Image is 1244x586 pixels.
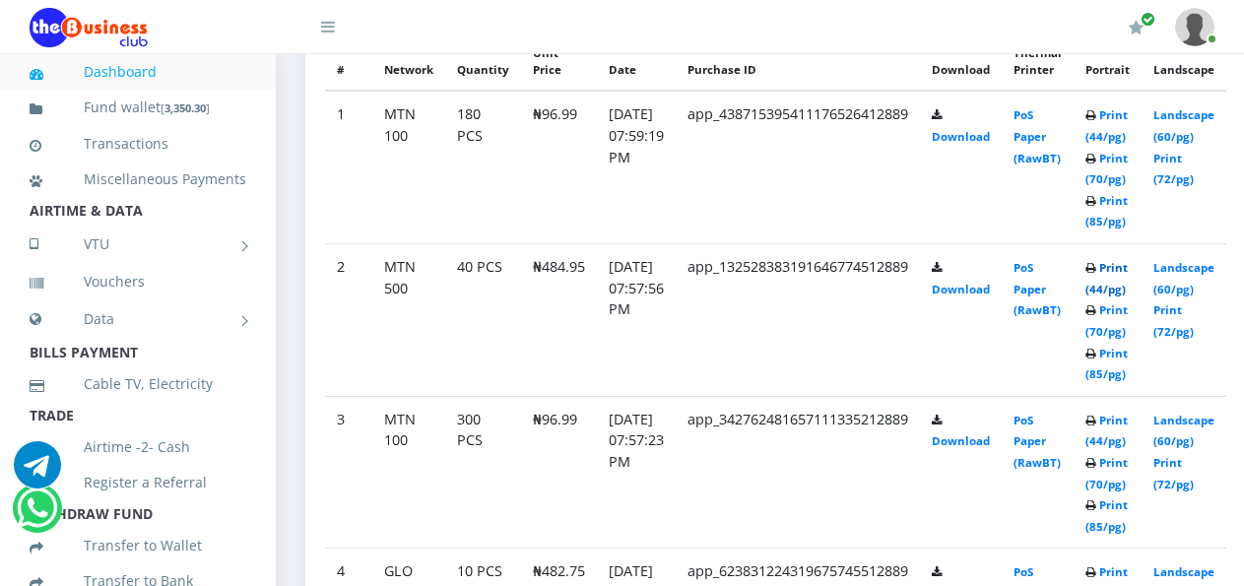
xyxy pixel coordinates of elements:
[30,8,148,47] img: Logo
[1074,32,1142,91] th: Portrait
[1085,346,1128,382] a: Print (85/pg)
[932,282,990,296] a: Download
[30,259,246,304] a: Vouchers
[676,396,920,549] td: app_342762481657111335212889
[1014,413,1061,470] a: PoS Paper (RawBT)
[30,361,246,407] a: Cable TV, Electricity
[1085,193,1128,229] a: Print (85/pg)
[372,244,445,397] td: MTN 500
[30,460,246,505] a: Register a Referral
[521,91,597,243] td: ₦96.99
[597,396,676,549] td: [DATE] 07:57:23 PM
[325,91,372,243] td: 1
[445,91,521,243] td: 180 PCS
[932,433,990,448] a: Download
[521,244,597,397] td: ₦484.95
[521,32,597,91] th: Unit Price
[161,100,210,115] small: [ ]
[521,396,597,549] td: ₦96.99
[445,244,521,397] td: 40 PCS
[676,32,920,91] th: Purchase ID
[30,157,246,202] a: Miscellaneous Payments
[932,129,990,144] a: Download
[1153,413,1214,449] a: Landscape (60/pg)
[30,294,246,344] a: Data
[1153,260,1214,296] a: Landscape (60/pg)
[1153,455,1194,491] a: Print (72/pg)
[30,523,246,568] a: Transfer to Wallet
[1002,32,1074,91] th: Thermal Printer
[597,244,676,397] td: [DATE] 07:57:56 PM
[597,32,676,91] th: Date
[676,91,920,243] td: app_438715395411176526412889
[1153,302,1194,339] a: Print (72/pg)
[1085,302,1128,339] a: Print (70/pg)
[325,32,372,91] th: #
[1153,151,1194,187] a: Print (72/pg)
[30,49,246,95] a: Dashboard
[1142,32,1226,91] th: Landscape
[1085,151,1128,187] a: Print (70/pg)
[1153,107,1214,144] a: Landscape (60/pg)
[372,396,445,549] td: MTN 100
[1085,455,1128,491] a: Print (70/pg)
[1085,413,1128,449] a: Print (44/pg)
[1129,20,1144,35] i: Renew/Upgrade Subscription
[1085,497,1128,534] a: Print (85/pg)
[325,396,372,549] td: 3
[372,32,445,91] th: Network
[30,121,246,166] a: Transactions
[445,32,521,91] th: Quantity
[372,91,445,243] td: MTN 100
[445,396,521,549] td: 300 PCS
[920,32,1002,91] th: Download
[1014,260,1061,317] a: PoS Paper (RawBT)
[325,244,372,397] td: 2
[17,499,57,532] a: Chat for support
[14,456,61,488] a: Chat for support
[1141,12,1155,27] span: Renew/Upgrade Subscription
[30,424,246,470] a: Airtime -2- Cash
[1085,107,1128,144] a: Print (44/pg)
[30,220,246,269] a: VTU
[1085,260,1128,296] a: Print (44/pg)
[676,244,920,397] td: app_132528383191646774512889
[30,85,246,131] a: Fund wallet[3,350.30]
[597,91,676,243] td: [DATE] 07:59:19 PM
[1014,107,1061,164] a: PoS Paper (RawBT)
[164,100,206,115] b: 3,350.30
[1175,8,1214,46] img: User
